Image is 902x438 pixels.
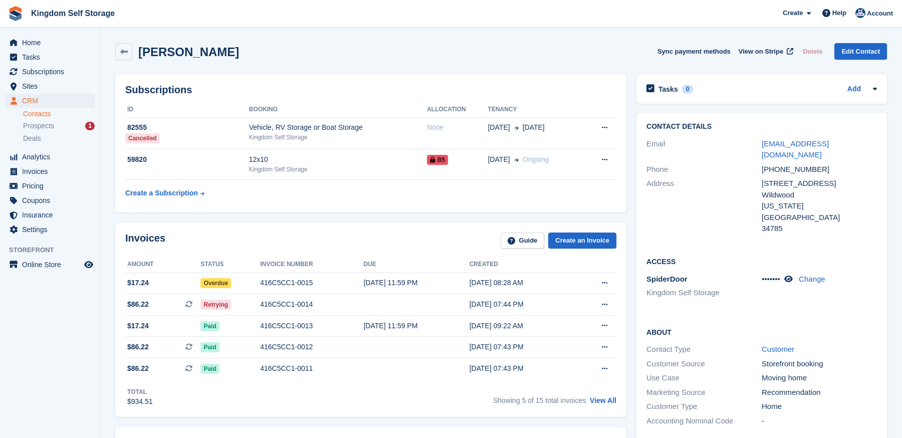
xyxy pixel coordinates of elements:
[260,342,363,352] div: 416C5CC1-0012
[646,327,877,337] h2: About
[125,233,165,249] h2: Invoices
[127,278,149,288] span: $17.24
[658,85,678,94] h2: Tasks
[488,102,584,118] th: Tenancy
[646,138,762,161] div: Email
[855,8,865,18] img: Bradley Werlin
[646,275,688,283] span: SpiderDoor
[427,122,488,133] div: None
[762,139,829,159] a: [EMAIL_ADDRESS][DOMAIN_NAME]
[762,372,877,384] div: Moving home
[249,102,427,118] th: Booking
[85,122,95,130] div: 1
[739,47,783,57] span: View on Stripe
[22,79,82,93] span: Sites
[5,36,95,50] a: menu
[9,245,100,255] span: Storefront
[260,257,363,273] th: Invoice number
[762,223,877,235] div: 34785
[5,258,95,272] a: menu
[646,358,762,370] div: Customer Source
[23,133,95,144] a: Deals
[127,387,153,396] div: Total
[127,342,149,352] span: $86.22
[832,8,846,18] span: Help
[22,179,82,193] span: Pricing
[127,321,149,331] span: $17.24
[125,257,200,273] th: Amount
[470,278,575,288] div: [DATE] 08:28 AM
[125,188,198,198] div: Create a Subscription
[548,233,616,249] a: Create an Invoice
[22,223,82,237] span: Settings
[762,415,877,427] div: -
[488,122,510,133] span: [DATE]
[470,363,575,374] div: [DATE] 07:43 PM
[363,278,469,288] div: [DATE] 11:59 PM
[488,154,510,165] span: [DATE]
[200,321,219,331] span: Paid
[762,401,877,412] div: Home
[5,65,95,79] a: menu
[22,193,82,207] span: Coupons
[200,342,219,352] span: Paid
[22,65,82,79] span: Subscriptions
[125,154,249,165] div: 59820
[867,9,893,19] span: Account
[249,122,427,133] div: Vehicle, RV Storage or Boat Storage
[125,84,616,96] h2: Subscriptions
[23,121,54,131] span: Prospects
[5,79,95,93] a: menu
[23,121,95,131] a: Prospects 1
[363,257,469,273] th: Due
[127,299,149,310] span: $86.22
[125,133,160,143] div: Cancelled
[260,321,363,331] div: 416C5CC1-0013
[657,43,731,60] button: Sync payment methods
[83,259,95,271] a: Preview store
[799,275,825,283] a: Change
[470,299,575,310] div: [DATE] 07:44 PM
[5,208,95,222] a: menu
[762,275,780,283] span: •••••••
[5,193,95,207] a: menu
[646,387,762,398] div: Marketing Source
[260,278,363,288] div: 416C5CC1-0015
[762,212,877,224] div: [GEOGRAPHIC_DATA]
[523,155,549,163] span: Ongoing
[762,358,877,370] div: Storefront booking
[27,5,119,22] a: Kingdom Self Storage
[5,150,95,164] a: menu
[200,364,219,374] span: Paid
[470,342,575,352] div: [DATE] 07:43 PM
[249,165,427,174] div: Kingdom Self Storage
[127,396,153,407] div: $934.51
[646,372,762,384] div: Use Case
[23,109,95,119] a: Contacts
[799,43,826,60] button: Delete
[783,8,803,18] span: Create
[682,85,694,94] div: 0
[735,43,795,60] a: View on Stripe
[427,155,448,165] span: B5
[762,387,877,398] div: Recommendation
[646,401,762,412] div: Customer Type
[22,36,82,50] span: Home
[646,415,762,427] div: Accounting Nominal Code
[847,84,861,95] a: Add
[493,396,586,404] span: Showing 5 of 15 total invoices
[249,154,427,165] div: 12x10
[260,299,363,310] div: 416C5CC1-0014
[125,184,204,202] a: Create a Subscription
[22,94,82,108] span: CRM
[22,258,82,272] span: Online Store
[646,287,762,299] li: Kingdom Self Storage
[470,321,575,331] div: [DATE] 09:22 AM
[470,257,575,273] th: Created
[363,321,469,331] div: [DATE] 11:59 PM
[646,256,877,266] h2: Access
[427,102,488,118] th: Allocation
[5,223,95,237] a: menu
[762,200,877,212] div: [US_STATE]
[22,150,82,164] span: Analytics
